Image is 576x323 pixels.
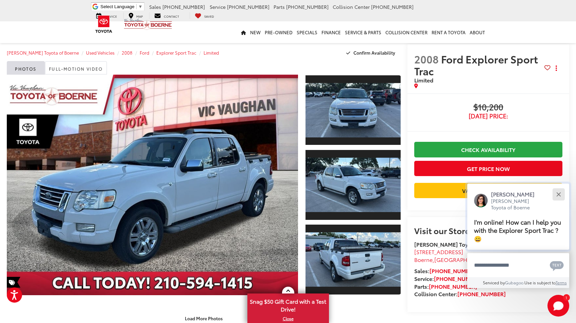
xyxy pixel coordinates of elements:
[434,274,482,282] a: [PHONE_NUMBER]
[353,50,395,56] span: Confirm Availability
[414,282,477,290] strong: Parts:
[414,290,506,298] strong: Collision Center:
[414,76,433,84] span: Limited
[124,18,172,30] img: Vic Vaughan Toyota of Boerne
[343,47,401,59] button: Confirm Availability
[305,83,402,137] img: 2008 Ford Explorer Sport Trac Limited
[414,52,439,66] span: 2008
[414,52,538,78] span: Ford Explorer Sport Trac
[430,21,468,43] a: Rent a Toyota
[414,255,508,263] span: ,
[556,280,567,285] a: Terms
[305,232,402,287] img: 2008 Ford Explorer Sport Trac Limited
[7,61,45,75] a: Photos
[547,295,569,317] svg: Start Chat
[467,253,569,278] textarea: Type your message
[210,3,226,10] span: Service
[101,4,135,9] span: Select Language
[556,65,557,71] span: dropdown dots
[429,282,477,290] a: [PHONE_NUMBER]
[190,12,219,19] a: My Saved Vehicles
[91,13,117,35] img: Toyota
[305,158,402,212] img: 2008 Ford Explorer Sport Trac Limited
[550,260,564,271] svg: Text
[491,190,541,198] p: [PERSON_NAME]
[383,21,430,43] a: Collision Center
[140,50,149,56] a: Ford
[414,274,482,282] strong: Service:
[4,74,301,296] img: 2008 Ford Explorer Sport Trac Limited
[430,267,478,274] a: [PHONE_NUMBER]
[434,255,491,263] span: [GEOGRAPHIC_DATA]
[505,280,524,285] a: Gubagoo.
[248,294,328,315] span: Snag $50 Gift Card with a Test Drive!
[551,62,562,74] button: Actions
[414,113,562,119] span: [DATE] Price:
[343,21,383,43] a: Service & Parts: Opens in a new tab
[414,248,508,263] a: [STREET_ADDRESS] Boerne,[GEOGRAPHIC_DATA] 78006
[45,61,107,75] a: Full-Motion Video
[414,226,562,235] h2: Visit our Store
[123,12,148,19] a: Map
[474,217,561,243] span: I'm online! How can I help you with the Explorer Sport Trac ? 😀
[204,14,214,18] span: Saved
[551,187,566,202] button: Close
[286,3,329,10] span: [PHONE_NUMBER]
[91,12,122,19] a: Service
[7,75,298,295] a: Expand Photo 0
[149,12,184,19] a: Contact
[227,3,269,10] span: [PHONE_NUMBER]
[468,21,487,43] a: About
[524,280,556,285] span: Use is subject to
[467,184,569,288] div: Close[PERSON_NAME][PERSON_NAME] Toyota of BoerneI'm online! How can I help you with the Explorer ...
[204,50,219,56] a: Limited
[136,4,137,9] span: ​
[319,21,343,43] a: Finance
[162,3,205,10] span: [PHONE_NUMBER]
[414,240,503,248] strong: [PERSON_NAME] Toyota of Boerne
[491,198,541,211] p: [PERSON_NAME] Toyota of Boerne
[414,102,562,113] span: $10,200
[7,277,20,288] span: Special
[263,21,295,43] a: Pre-Owned
[547,295,569,317] button: Toggle Chat Window
[414,142,562,157] a: Check Availability
[101,4,143,9] a: Select Language​
[86,50,115,56] a: Used Vehicles
[149,3,161,10] span: Sales
[248,21,263,43] a: New
[295,21,319,43] a: Specials
[414,248,463,255] span: [STREET_ADDRESS]
[274,3,285,10] span: Parts
[565,296,567,299] span: 1
[457,290,506,298] a: [PHONE_NUMBER]
[483,280,505,285] span: Serviced by
[122,50,133,56] a: 2008
[414,183,562,198] a: Value Your Trade
[306,224,400,295] a: Expand Photo 3
[306,149,400,220] a: Expand Photo 2
[156,50,196,56] a: Explorer Sport Trac
[548,258,566,273] button: Chat with SMS
[138,4,143,9] span: ▼
[414,255,433,263] span: Boerne
[371,3,414,10] span: [PHONE_NUMBER]
[306,75,400,146] a: Expand Photo 1
[239,21,248,43] a: Home
[414,161,562,176] button: Get Price Now
[7,50,79,56] a: [PERSON_NAME] Toyota of Boerne
[333,3,370,10] span: Collision Center
[414,267,478,274] strong: Sales:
